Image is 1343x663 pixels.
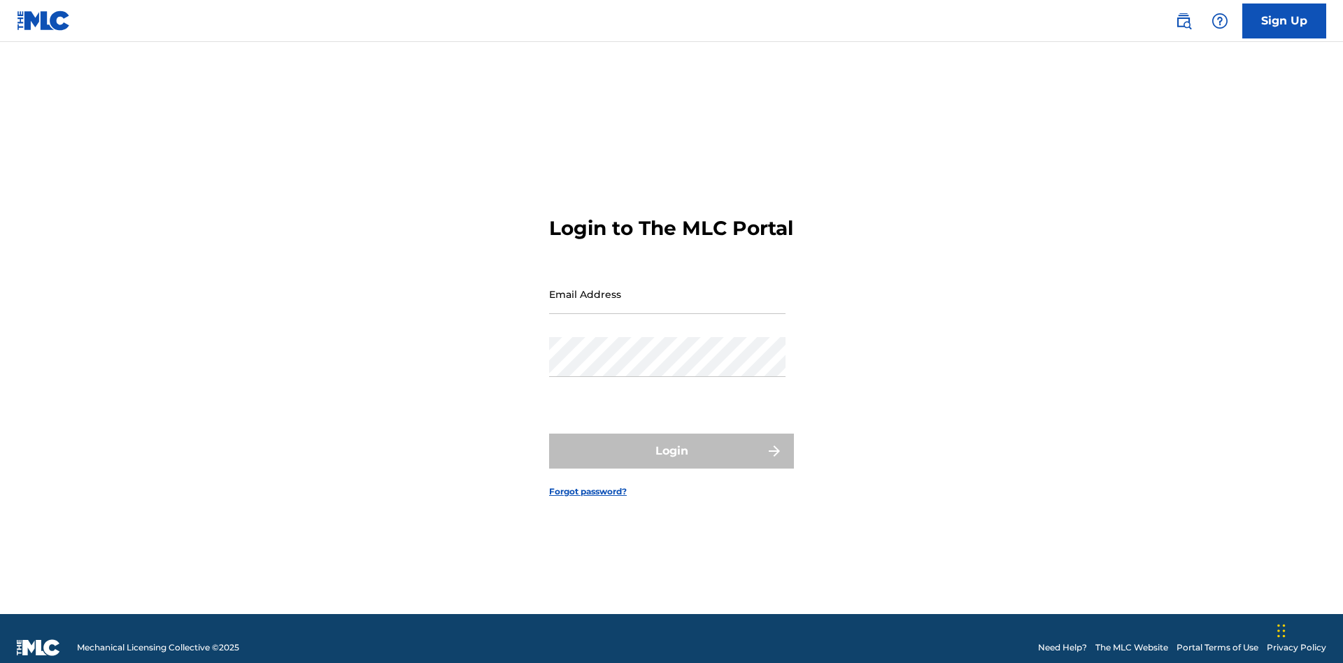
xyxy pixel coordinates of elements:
h3: Login to The MLC Portal [549,216,793,241]
iframe: Chat Widget [1273,596,1343,663]
span: Mechanical Licensing Collective © 2025 [77,641,239,654]
img: MLC Logo [17,10,71,31]
a: Public Search [1170,7,1198,35]
div: Help [1206,7,1234,35]
a: Need Help? [1038,641,1087,654]
a: Forgot password? [549,485,627,498]
a: The MLC Website [1095,641,1168,654]
img: search [1175,13,1192,29]
a: Privacy Policy [1267,641,1326,654]
a: Sign Up [1242,3,1326,38]
img: help [1211,13,1228,29]
img: logo [17,639,60,656]
div: Drag [1277,610,1286,652]
a: Portal Terms of Use [1177,641,1258,654]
